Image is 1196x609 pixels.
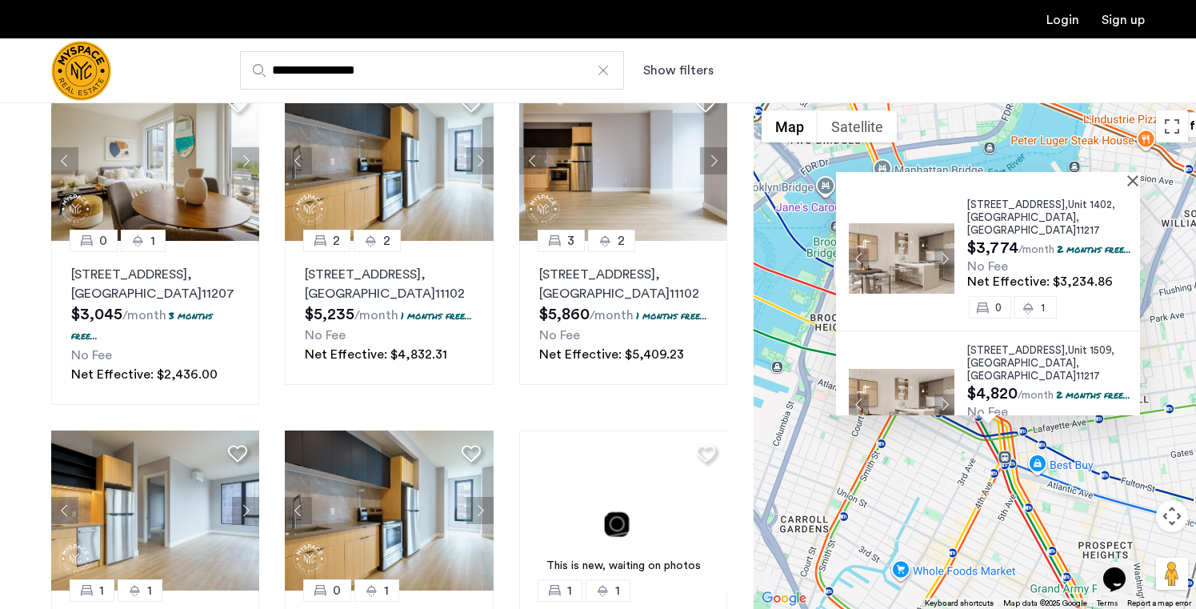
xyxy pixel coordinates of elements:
[849,394,869,414] button: Previous apartment
[354,309,398,322] sub: /month
[519,81,728,241] img: 1997_638519968069068022.png
[527,558,720,575] div: This is new, waiting on photos
[51,147,78,174] button: Previous apartment
[285,81,494,241] img: 1997_638519968035243270.png
[818,110,897,142] button: Show satellite imagery
[519,241,727,385] a: 32[STREET_ADDRESS], [GEOGRAPHIC_DATA]111021 months free...No FeeNet Effective: $5,409.23
[539,265,707,303] p: [STREET_ADDRESS] 11102
[849,248,869,268] button: Previous apartment
[285,497,312,524] button: Previous apartment
[995,302,1002,312] span: 0
[1076,225,1100,235] span: 11217
[1130,174,1142,186] button: Close
[849,223,954,294] img: Apartment photo
[1097,598,1118,609] a: Terms (opens in new tab)
[285,241,493,385] a: 22[STREET_ADDRESS], [GEOGRAPHIC_DATA]111021 months free...No FeeNet Effective: $4,832.31
[758,588,810,609] img: Google
[636,309,707,323] p: 1 months free...
[1156,500,1188,532] button: Map camera controls
[1097,545,1148,593] iframe: chat widget
[71,307,122,323] span: $3,045
[967,212,1076,222] span: [GEOGRAPHIC_DATA]
[305,265,473,303] p: [STREET_ADDRESS] 11102
[519,431,728,591] a: This is new, waiting on photos
[51,41,111,101] a: Cazamio Logo
[700,147,727,174] button: Next apartment
[1076,371,1100,381] span: 11217
[934,394,954,414] button: Next apartment
[305,329,346,342] span: No Fee
[925,598,994,609] button: Keyboard shortcuts
[51,497,78,524] button: Previous apartment
[539,307,590,323] span: $5,860
[333,231,340,250] span: 2
[333,581,341,600] span: 0
[383,231,390,250] span: 2
[519,147,546,174] button: Previous apartment
[1127,598,1191,609] a: Report a map error
[1156,558,1188,590] button: Drag Pegman onto the map to open Street View
[147,581,152,600] span: 1
[1057,242,1131,256] p: 2 months free...
[967,260,1008,273] span: No Fee
[967,406,1008,419] span: No Fee
[615,581,620,600] span: 1
[232,147,259,174] button: Next apartment
[1003,599,1087,607] span: Map data ©2025 Google
[466,147,494,174] button: Next apartment
[539,329,580,342] span: No Fee
[285,147,312,174] button: Previous apartment
[590,309,634,322] sub: /month
[1018,390,1054,401] sub: /month
[762,110,818,142] button: Show street map
[1041,302,1045,312] span: 1
[967,358,1076,368] span: [GEOGRAPHIC_DATA]
[1068,199,1115,210] span: Unit 1402,
[643,61,714,80] button: Show or hide filters
[150,231,155,250] span: 1
[51,41,111,101] img: logo
[1046,14,1079,26] a: Login
[51,81,260,241] img: 1997_638519001096654587.png
[1102,14,1145,26] a: Registration
[285,431,494,591] img: 1997_638519968035243270.png
[539,348,684,361] span: Net Effective: $5,409.23
[567,581,572,600] span: 1
[967,386,1018,402] span: $4,820
[519,431,728,591] img: 3.gif
[967,275,1113,288] span: Net Effective: $3,234.86
[567,231,574,250] span: 3
[232,497,259,524] button: Next apartment
[122,309,166,322] sub: /month
[1056,388,1130,402] p: 2 months free...
[401,309,472,323] p: 1 months free...
[934,248,954,268] button: Next apartment
[99,581,104,600] span: 1
[1018,244,1054,255] sub: /month
[71,368,218,381] span: Net Effective: $2,436.00
[967,345,1068,355] span: [STREET_ADDRESS],
[305,307,354,323] span: $5,235
[384,581,389,600] span: 1
[71,349,112,362] span: No Fee
[967,199,1068,210] span: [STREET_ADDRESS],
[99,231,107,250] span: 0
[758,588,810,609] a: Open this area in Google Maps (opens a new window)
[1156,110,1188,142] button: Toggle fullscreen view
[71,265,239,303] p: [STREET_ADDRESS] 11207
[967,240,1018,256] span: $3,774
[849,369,954,439] img: Apartment photo
[305,348,447,361] span: Net Effective: $4,832.31
[51,241,259,405] a: 01[STREET_ADDRESS], [GEOGRAPHIC_DATA]112073 months free...No FeeNet Effective: $2,436.00
[466,497,494,524] button: Next apartment
[967,212,1079,235] span: , [GEOGRAPHIC_DATA]
[240,51,624,90] input: Apartment Search
[827,256,895,292] div: $4,300
[1068,345,1114,355] span: Unit 1509,
[51,431,260,591] img: 1997_638519966982966758.png
[618,231,625,250] span: 2
[967,358,1079,381] span: , [GEOGRAPHIC_DATA]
